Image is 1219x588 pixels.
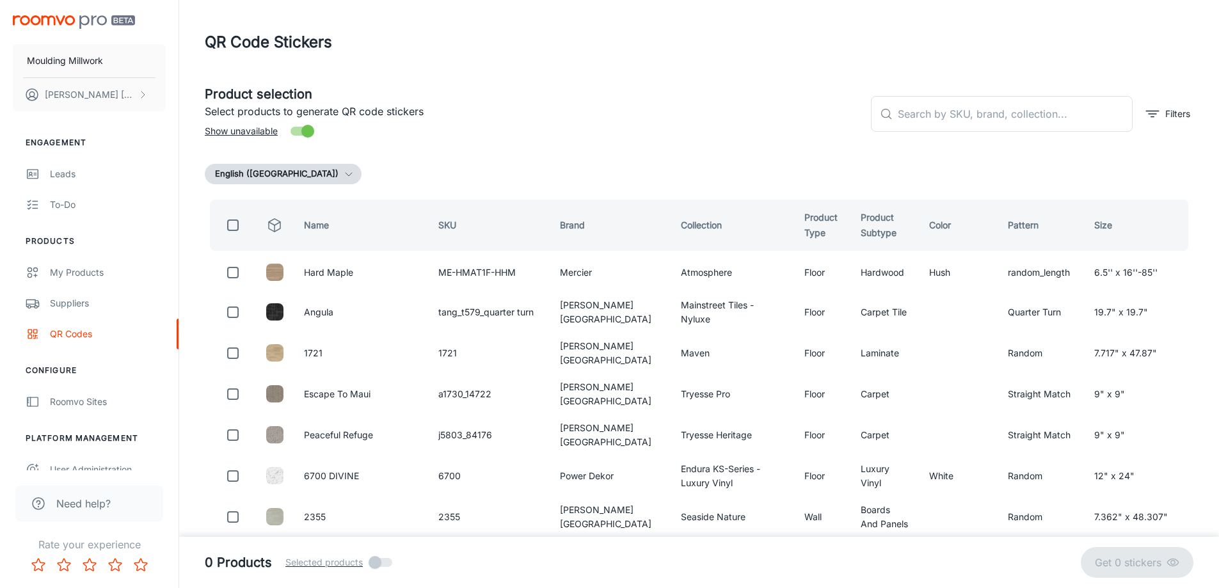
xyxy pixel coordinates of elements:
[1084,200,1193,251] th: Size
[1084,417,1193,453] td: 9" x 9"
[13,44,166,77] button: Moulding Millwork
[850,376,918,412] td: Carpet
[998,417,1084,453] td: Straight Match
[26,552,51,578] button: Rate 1 star
[919,256,998,289] td: Hush
[1084,294,1193,330] td: 19.7" x 19.7"
[205,31,332,54] h1: QR Code Stickers
[794,499,850,535] td: Wall
[428,335,550,371] td: 1721
[294,458,428,494] td: 6700 DIVINE
[550,200,671,251] th: Brand
[550,294,671,330] td: [PERSON_NAME] [GEOGRAPHIC_DATA]
[850,256,918,289] td: Hardwood
[671,294,794,330] td: Mainstreet Tiles - Nyluxe
[671,458,794,494] td: Endura KS-Series - Luxury Vinyl
[50,327,166,341] div: QR Codes
[128,552,154,578] button: Rate 5 star
[294,200,428,251] th: Name
[102,552,128,578] button: Rate 4 star
[428,499,550,535] td: 2355
[294,499,428,535] td: 2355
[294,335,428,371] td: 1721
[794,200,850,251] th: Product Type
[50,266,166,280] div: My Products
[998,335,1084,371] td: Random
[10,537,168,552] p: Rate your experience
[50,463,166,477] div: User Administration
[671,376,794,412] td: Tryesse Pro
[50,296,166,310] div: Suppliers
[1143,104,1193,124] button: filter
[205,124,278,138] span: Show unavailable
[671,200,794,251] th: Collection
[205,553,272,572] h5: 0 Products
[50,198,166,212] div: To-do
[294,294,428,330] td: Angula
[550,256,671,289] td: Mercier
[671,417,794,453] td: Tryesse Heritage
[850,417,918,453] td: Carpet
[550,376,671,412] td: [PERSON_NAME] [GEOGRAPHIC_DATA]
[898,96,1133,132] input: Search by SKU, brand, collection...
[998,256,1084,289] td: random_length
[13,15,135,29] img: Roomvo PRO Beta
[794,458,850,494] td: Floor
[77,552,102,578] button: Rate 3 star
[794,256,850,289] td: Floor
[1165,107,1190,121] p: Filters
[428,458,550,494] td: 6700
[671,499,794,535] td: Seaside Nature
[671,256,794,289] td: Atmosphere
[550,499,671,535] td: [PERSON_NAME] [GEOGRAPHIC_DATA]
[850,294,918,330] td: Carpet Tile
[205,164,362,184] button: English ([GEOGRAPHIC_DATA])
[45,88,135,102] p: [PERSON_NAME] [PERSON_NAME]
[51,552,77,578] button: Rate 2 star
[850,335,918,371] td: Laminate
[428,256,550,289] td: ME-HMAT1F-HHM
[1084,256,1193,289] td: 6.5'' x 16''-85''
[1084,499,1193,535] td: 7.362" x 48.307"
[1084,376,1193,412] td: 9" x 9"
[919,458,998,494] td: White
[50,395,166,409] div: Roomvo Sites
[550,417,671,453] td: [PERSON_NAME] [GEOGRAPHIC_DATA]
[205,84,861,104] h5: Product selection
[428,294,550,330] td: tang_t579_quarter turn
[850,200,918,251] th: Product Subtype
[50,167,166,181] div: Leads
[285,555,363,569] span: Selected products
[850,499,918,535] td: Boards And Panels
[998,200,1084,251] th: Pattern
[1084,458,1193,494] td: 12" x 24"
[428,200,550,251] th: SKU
[671,335,794,371] td: Maven
[794,417,850,453] td: Floor
[919,200,998,251] th: Color
[998,458,1084,494] td: Random
[998,376,1084,412] td: Straight Match
[205,104,861,119] p: Select products to generate QR code stickers
[56,496,111,511] span: Need help?
[794,294,850,330] td: Floor
[27,54,103,68] p: Moulding Millwork
[550,458,671,494] td: Power Dekor
[294,376,428,412] td: Escape To Maui
[794,376,850,412] td: Floor
[998,294,1084,330] td: Quarter Turn
[794,335,850,371] td: Floor
[428,376,550,412] td: a1730_14722
[13,78,166,111] button: [PERSON_NAME] [PERSON_NAME]
[998,499,1084,535] td: Random
[850,458,918,494] td: Luxury Vinyl
[294,256,428,289] td: Hard Maple
[1084,335,1193,371] td: 7.717" x 47.87"
[550,335,671,371] td: [PERSON_NAME] [GEOGRAPHIC_DATA]
[294,417,428,453] td: Peaceful Refuge
[428,417,550,453] td: j5803_84176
